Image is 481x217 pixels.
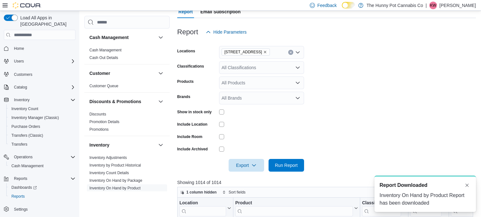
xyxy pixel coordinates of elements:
label: Locations [177,49,195,54]
button: Operations [11,153,35,161]
span: Hide Parameters [213,29,247,35]
span: Load All Apps in [GEOGRAPHIC_DATA] [18,15,75,27]
span: Operations [14,155,33,160]
button: Cash Management [89,34,156,41]
label: Show in stock only [177,109,212,115]
button: Export [229,159,264,172]
span: KW [430,2,436,9]
h3: Customer [89,70,110,76]
a: Cash Out Details [89,56,118,60]
a: Settings [11,206,30,213]
button: Users [11,57,26,65]
button: Catalog [1,83,78,92]
button: Purchase Orders [6,122,78,131]
span: Users [11,57,75,65]
span: Cash Management [11,163,43,168]
input: Dark Mode [342,2,355,9]
button: Reports [11,175,30,182]
span: Transfers (Classic) [11,133,43,138]
a: Inventory On Hand by Product [89,186,140,190]
button: Cash Management [157,34,165,41]
span: Dashboards [11,185,37,190]
h3: Cash Management [89,34,129,41]
span: Inventory On Hand by Package [89,178,142,183]
a: Purchase Orders [9,123,43,130]
label: Classifications [177,64,204,69]
span: Run Report [275,162,298,168]
a: Customers [11,71,35,78]
span: Inventory [11,96,75,104]
span: Reports [14,176,27,181]
button: Transfers [6,140,78,149]
span: Transfers [11,142,27,147]
span: Cash Management [89,48,121,53]
button: Cash Management [6,161,78,170]
button: Settings [1,205,78,214]
span: Purchase Orders [11,124,40,129]
button: Open list of options [295,50,300,55]
button: Customer [89,70,156,76]
span: Catalog [14,85,27,90]
a: Customer Queue [89,84,118,88]
button: Reports [6,192,78,201]
a: Cash Management [89,48,121,52]
span: Operations [11,153,75,161]
div: Discounts & Promotions [84,110,170,136]
button: Clear input [288,50,293,55]
div: Location [179,200,226,216]
span: Export [232,159,260,172]
a: Promotion Details [89,120,120,124]
label: Brands [177,94,190,99]
span: Sort fields [229,190,245,195]
button: Catalog [11,83,29,91]
button: Inventory [89,142,156,148]
h3: Report [177,28,198,36]
div: Location [179,200,226,206]
a: Discounts [89,112,106,116]
a: Home [11,45,27,52]
button: Open list of options [295,95,300,101]
button: Open list of options [295,80,300,85]
div: Kayla Weaver [429,2,437,9]
button: Users [1,57,78,66]
button: 1 column hidden [178,188,219,196]
span: Inventory Manager (Classic) [11,115,59,120]
p: [PERSON_NAME] [439,2,476,9]
h3: Inventory [89,142,109,148]
button: Discounts & Promotions [157,98,165,105]
button: Hide Parameters [203,26,249,38]
div: Customer [84,82,170,92]
button: Inventory Manager (Classic) [6,113,78,122]
div: Notification [380,181,471,189]
a: Transfers (Classic) [9,132,46,139]
span: Reports [11,194,25,199]
button: Run Report [269,159,304,172]
span: Promotions [89,127,109,132]
label: Products [177,79,194,84]
a: Inventory Adjustments [89,155,127,160]
button: Inventory [11,96,32,104]
button: Inventory [157,141,165,149]
span: Home [14,46,24,51]
p: The Hunny Pot Cannabis Co [367,2,423,9]
a: Inventory by Product Historical [89,163,141,168]
button: Open list of options [295,65,300,70]
span: Inventory by Product Historical [89,163,141,168]
button: Location [179,200,231,216]
a: Reports [9,193,27,200]
h3: Discounts & Promotions [89,98,141,105]
button: Product [235,200,358,216]
button: Sort fields [220,188,248,196]
span: Inventory Manager (Classic) [9,114,75,122]
span: Home [11,44,75,52]
label: Include Location [177,122,207,127]
button: Operations [1,153,78,161]
label: Include Room [177,134,202,139]
span: Inventory Count Details [89,170,129,175]
span: Customers [11,70,75,78]
button: Customer [157,69,165,77]
span: 7481 Oakwood Drive [222,49,270,56]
